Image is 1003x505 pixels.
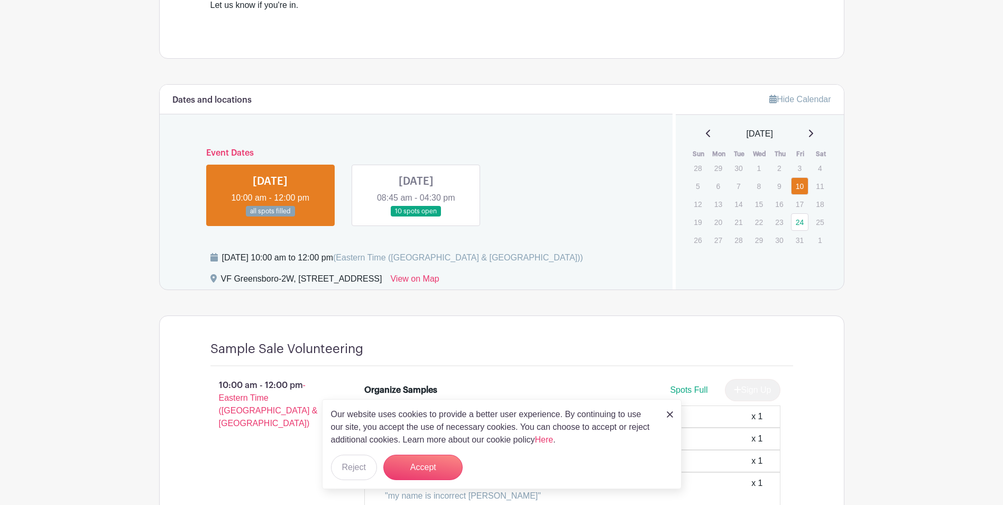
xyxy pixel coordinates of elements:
th: Tue [729,149,750,159]
p: 28 [689,160,706,176]
h6: Dates and locations [172,95,252,105]
p: 30 [730,160,747,176]
p: 5 [689,178,706,194]
p: 17 [791,196,808,212]
p: 3 [791,160,808,176]
p: 30 [770,232,788,248]
p: 12 [689,196,706,212]
button: Accept [383,455,463,480]
a: 10 [791,177,808,195]
p: 9 [770,178,788,194]
p: 27 [710,232,727,248]
p: 14 [730,196,747,212]
p: 28 [730,232,747,248]
p: 15 [750,196,768,212]
p: 20 [710,214,727,230]
div: [DATE] 10:00 am to 12:00 pm [222,251,583,264]
h6: Event Dates [198,148,635,158]
span: Spots Full [670,385,707,394]
th: Wed [750,149,770,159]
p: 6 [710,178,727,194]
p: 16 [770,196,788,212]
p: 11 [811,178,829,194]
span: - Eastern Time ([GEOGRAPHIC_DATA] & [GEOGRAPHIC_DATA]) [219,381,318,428]
span: (Eastern Time ([GEOGRAPHIC_DATA] & [GEOGRAPHIC_DATA])) [333,253,583,262]
p: 10:00 am - 12:00 pm [194,375,348,434]
p: 2 [770,160,788,176]
img: close_button-5f87c8562297e5c2d7936805f587ecaba9071eb48480494691a3f1689db116b3.svg [667,411,673,418]
p: 8 [750,178,768,194]
div: x 1 [751,455,762,467]
p: 22 [750,214,768,230]
p: 29 [750,232,768,248]
a: Here [535,435,554,444]
div: x 1 [751,432,762,445]
p: 29 [710,160,727,176]
th: Thu [770,149,790,159]
button: Reject [331,455,377,480]
th: Sun [688,149,709,159]
p: 21 [730,214,747,230]
a: 24 [791,213,808,231]
a: Hide Calendar [769,95,831,104]
th: Mon [709,149,730,159]
div: x 1 [751,410,762,423]
th: Fri [790,149,811,159]
p: 13 [710,196,727,212]
div: Organize Samples [364,384,437,396]
h4: Sample Sale Volunteering [210,341,363,357]
p: 1 [750,160,768,176]
p: 18 [811,196,829,212]
p: "my name is incorrect [PERSON_NAME]" [385,490,541,502]
div: x 1 [751,477,762,502]
p: 23 [770,214,788,230]
p: 1 [811,232,829,248]
p: 31 [791,232,808,248]
p: 4 [811,160,829,176]
span: [DATE] [747,128,773,140]
p: 7 [730,178,747,194]
p: Our website uses cookies to provide a better user experience. By continuing to use our site, you ... [331,408,656,446]
th: Sat [811,149,831,159]
p: 26 [689,232,706,248]
a: View on Map [390,273,439,290]
p: 19 [689,214,706,230]
p: 25 [811,214,829,230]
div: VF Greensboro-2W, [STREET_ADDRESS] [221,273,382,290]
